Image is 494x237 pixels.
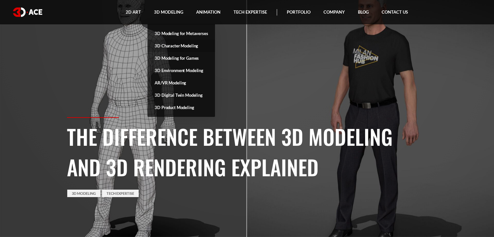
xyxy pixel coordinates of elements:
[147,101,215,114] a: 3D Product Modeling
[13,7,42,17] img: logo white
[67,121,427,182] h1: The Difference Between 3D Modeling And 3D Rendering Explained
[147,89,215,101] a: 3D Digital Twin Modeling
[147,52,215,64] a: 3D Modeling for Games
[67,190,100,197] a: 3D Modeling
[147,77,215,89] a: AR/VR Modeling
[147,40,215,52] a: 3D Character Modeling
[147,27,215,40] a: 3D Modeling for Metaverses
[102,190,139,197] a: Tech Expertise
[147,64,215,77] a: 3D Environment Modeling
